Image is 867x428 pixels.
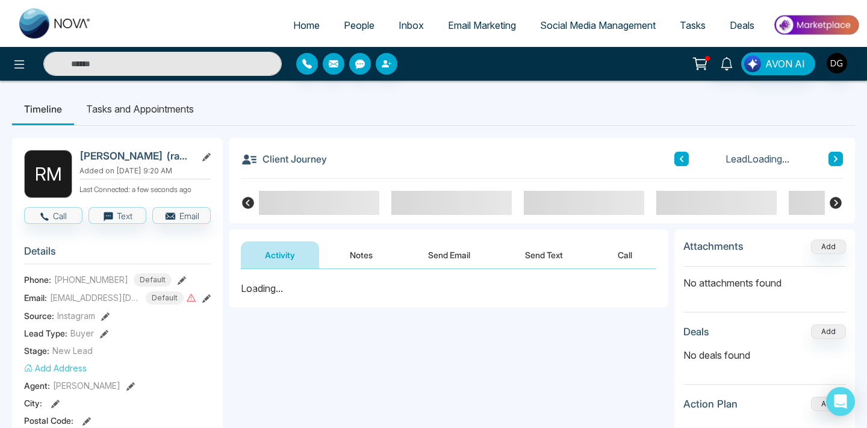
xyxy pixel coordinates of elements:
p: Added on [DATE] 9:20 AM [79,166,211,176]
span: Agent: [24,379,50,392]
span: Source: [24,309,54,322]
span: Home [293,19,320,31]
div: Loading... [241,281,656,296]
img: Lead Flow [744,55,761,72]
span: Default [134,273,172,287]
span: AVON AI [765,57,805,71]
h3: Action Plan [683,398,738,410]
button: Add [811,397,846,411]
h3: Details [24,245,211,264]
img: Market-place.gif [772,11,860,39]
button: Email [152,207,211,224]
span: Lead Loading... [726,152,789,166]
button: Add [811,240,846,254]
p: No deals found [683,348,846,362]
button: Call [24,207,82,224]
span: New Lead [52,344,93,357]
span: Default [146,291,184,305]
span: Email Marketing [448,19,516,31]
li: Timeline [12,93,74,125]
a: People [332,14,387,37]
h2: [PERSON_NAME] (ramans friend) [79,150,191,162]
span: Postal Code : [24,414,73,427]
button: Call [594,241,656,268]
button: Activity [241,241,319,268]
span: [EMAIL_ADDRESS][DOMAIN_NAME] [50,291,140,304]
span: Lead Type: [24,327,67,340]
div: Open Intercom Messenger [826,387,855,416]
span: [PERSON_NAME] [53,379,120,392]
button: Send Email [404,241,494,268]
a: Email Marketing [436,14,528,37]
span: Email: [24,291,47,304]
a: Inbox [387,14,436,37]
p: Last Connected: a few seconds ago [79,182,211,195]
button: Add [811,324,846,339]
span: City : [24,397,42,409]
img: User Avatar [827,53,847,73]
a: Home [281,14,332,37]
span: Deals [730,19,754,31]
span: Social Media Management [540,19,656,31]
span: Add [811,241,846,251]
a: Deals [718,14,766,37]
span: People [344,19,374,31]
li: Tasks and Appointments [74,93,206,125]
span: Inbox [399,19,424,31]
h3: Attachments [683,240,744,252]
button: Send Text [501,241,587,268]
h3: Deals [683,326,709,338]
a: Tasks [668,14,718,37]
h3: Client Journey [241,150,327,168]
button: Notes [326,241,397,268]
button: Add Address [24,362,87,374]
button: Text [89,207,147,224]
div: R M [24,150,72,198]
button: AVON AI [741,52,815,75]
span: Buyer [70,327,94,340]
span: [PHONE_NUMBER] [54,273,128,286]
p: No attachments found [683,267,846,290]
span: Stage: [24,344,49,357]
a: Social Media Management [528,14,668,37]
span: Tasks [680,19,706,31]
img: Nova CRM Logo [19,8,92,39]
span: Instagram [57,309,95,322]
span: Phone: [24,273,51,286]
